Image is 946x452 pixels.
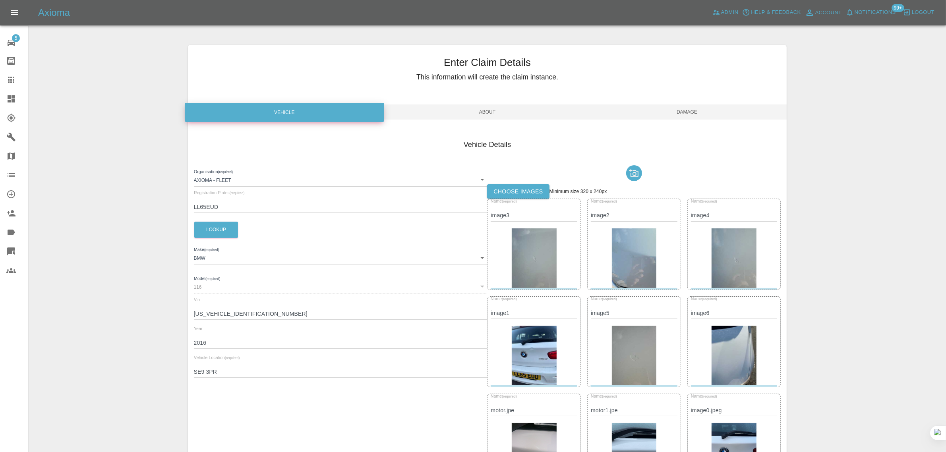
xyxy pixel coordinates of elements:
h5: Axioma [38,6,70,19]
span: Damage [587,104,787,120]
span: Registration Plates [194,190,244,195]
small: (required) [205,277,220,280]
span: 5 [12,34,20,42]
small: (required) [218,170,232,174]
small: (required) [602,200,617,203]
div: 116 [194,279,488,294]
a: Account [803,6,844,19]
span: Vehicle Location [194,355,240,360]
small: (required) [204,248,219,252]
small: (required) [602,394,617,398]
small: (required) [702,297,717,301]
span: Name [691,394,717,398]
small: (required) [230,191,244,195]
h4: Vehicle Details [194,139,781,150]
label: Make [194,247,219,253]
small: (required) [502,200,517,203]
small: (required) [602,297,617,301]
span: Admin [721,8,739,17]
button: Help & Feedback [740,6,803,19]
span: Name [691,199,717,204]
small: (required) [702,200,717,203]
small: (required) [702,394,717,398]
a: Admin [710,6,741,19]
div: BMW [194,250,488,265]
span: Name [491,199,517,204]
span: Year [194,326,203,331]
span: Minimum size 320 x 240px [549,189,607,194]
button: Notifications [844,6,898,19]
h5: This information will create the claim instance. [188,72,787,82]
small: (required) [502,394,517,398]
label: Model [194,275,220,282]
span: Name [591,199,617,204]
span: Account [815,8,842,17]
span: Name [691,296,717,301]
div: Vehicle [185,103,385,122]
button: Logout [901,6,936,19]
button: Open drawer [5,3,24,22]
span: Name [491,394,517,398]
label: Choose images [487,184,549,199]
span: Name [591,394,617,398]
small: (required) [502,297,517,301]
h3: Enter Claim Details [188,55,787,70]
span: Logout [912,8,934,17]
label: Organisation [194,168,233,175]
span: Name [491,296,517,301]
span: Notifications [855,8,896,17]
span: About [387,104,587,120]
span: 99+ [892,4,904,12]
span: Help & Feedback [751,8,801,17]
button: Lookup [194,222,238,238]
small: (required) [225,356,240,360]
span: Name [591,296,617,301]
span: Vin [194,297,200,302]
div: Axioma - Fleet [194,172,488,187]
